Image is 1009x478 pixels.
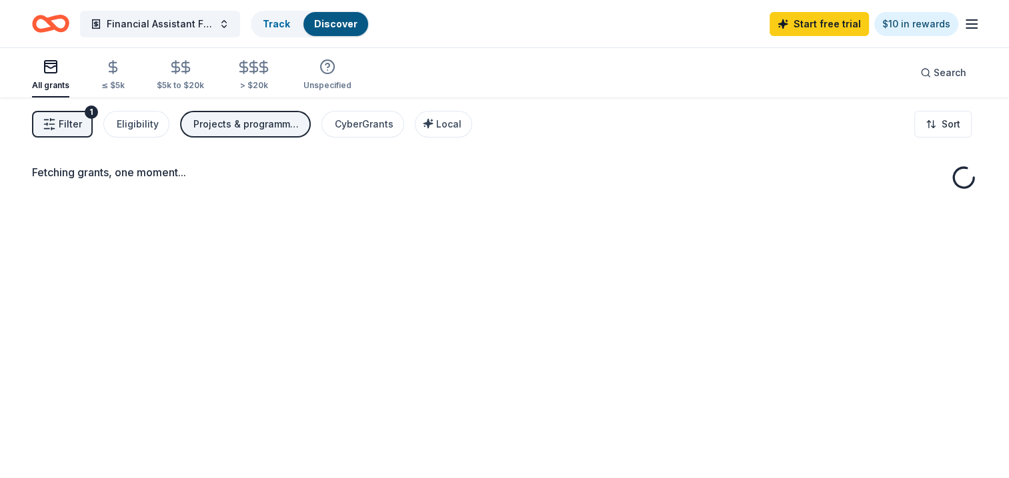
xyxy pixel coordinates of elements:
[107,16,213,32] span: Financial Assistant Fund
[157,80,204,91] div: $5k to $20k
[914,111,972,138] button: Sort
[874,12,958,36] a: $10 in rewards
[303,53,351,97] button: Unspecified
[321,111,404,138] button: CyberGrants
[80,11,240,37] button: Financial Assistant Fund
[157,54,204,97] button: $5k to $20k
[415,111,472,138] button: Local
[263,18,290,29] a: Track
[59,116,82,132] span: Filter
[303,80,351,91] div: Unspecified
[910,59,977,86] button: Search
[193,116,300,132] div: Projects & programming, Scholarship
[32,111,93,138] button: Filter1
[251,11,369,37] button: TrackDiscover
[436,118,461,130] span: Local
[180,111,311,138] button: Projects & programming, Scholarship
[335,116,393,132] div: CyberGrants
[942,116,960,132] span: Sort
[32,164,977,180] div: Fetching grants, one moment...
[101,54,125,97] button: ≤ $5k
[103,111,169,138] button: Eligibility
[236,80,271,91] div: > $20k
[770,12,869,36] a: Start free trial
[236,54,271,97] button: > $20k
[85,105,98,119] div: 1
[32,8,69,39] a: Home
[314,18,357,29] a: Discover
[117,116,159,132] div: Eligibility
[101,80,125,91] div: ≤ $5k
[32,80,69,91] div: All grants
[32,53,69,97] button: All grants
[934,65,966,81] span: Search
